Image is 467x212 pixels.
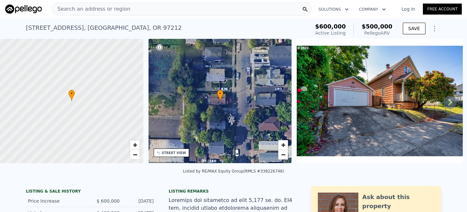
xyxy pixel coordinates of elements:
[26,189,156,195] div: LISTING & SALE HISTORY
[183,169,284,173] div: Listed by RE/MAX Equity Group (RMLS #338226746)
[423,4,462,15] a: Free Account
[281,151,285,159] span: −
[68,90,75,101] div: •
[28,198,86,204] div: Price Increase
[130,150,140,160] a: Zoom out
[403,23,425,34] button: SAVE
[315,23,346,30] span: $600,000
[278,140,288,150] a: Zoom in
[354,4,391,15] button: Company
[97,198,120,204] span: $ 600,000
[428,22,441,35] button: Show Options
[297,39,463,163] img: Sale: 166846333 Parcel: 74999781
[315,30,346,36] span: Active Listing
[281,141,285,149] span: +
[133,151,137,159] span: −
[133,141,137,149] span: +
[362,193,435,211] div: Ask about this property
[169,189,298,194] div: Listing remarks
[52,5,130,13] span: Search an address or region
[362,23,392,30] span: $500,000
[394,6,423,12] a: Log In
[217,90,223,101] div: •
[26,23,182,32] div: [STREET_ADDRESS] , [GEOGRAPHIC_DATA] , OR 97212
[162,151,186,155] div: STREET VIEW
[313,4,354,15] button: Solutions
[5,5,42,14] img: Pellego
[217,91,223,96] span: •
[125,198,154,204] div: [DATE]
[278,150,288,160] a: Zoom out
[130,140,140,150] a: Zoom in
[362,30,392,36] div: Pellego ARV
[68,91,75,96] span: •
